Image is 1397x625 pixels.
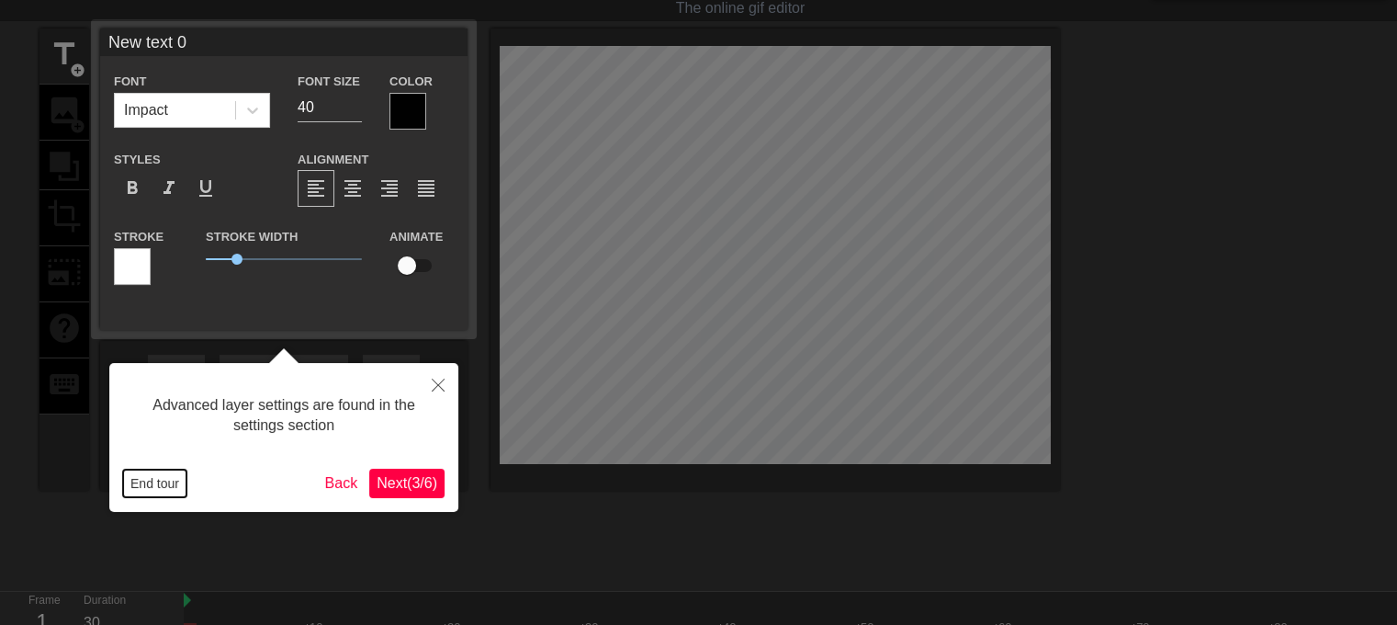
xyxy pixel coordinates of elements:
button: End tour [123,470,186,497]
span: Next ( 3 / 6 ) [377,475,437,491]
button: Close [418,363,458,405]
div: Advanced layer settings are found in the settings section [123,377,445,455]
button: Next [369,469,445,498]
button: Back [318,469,366,498]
